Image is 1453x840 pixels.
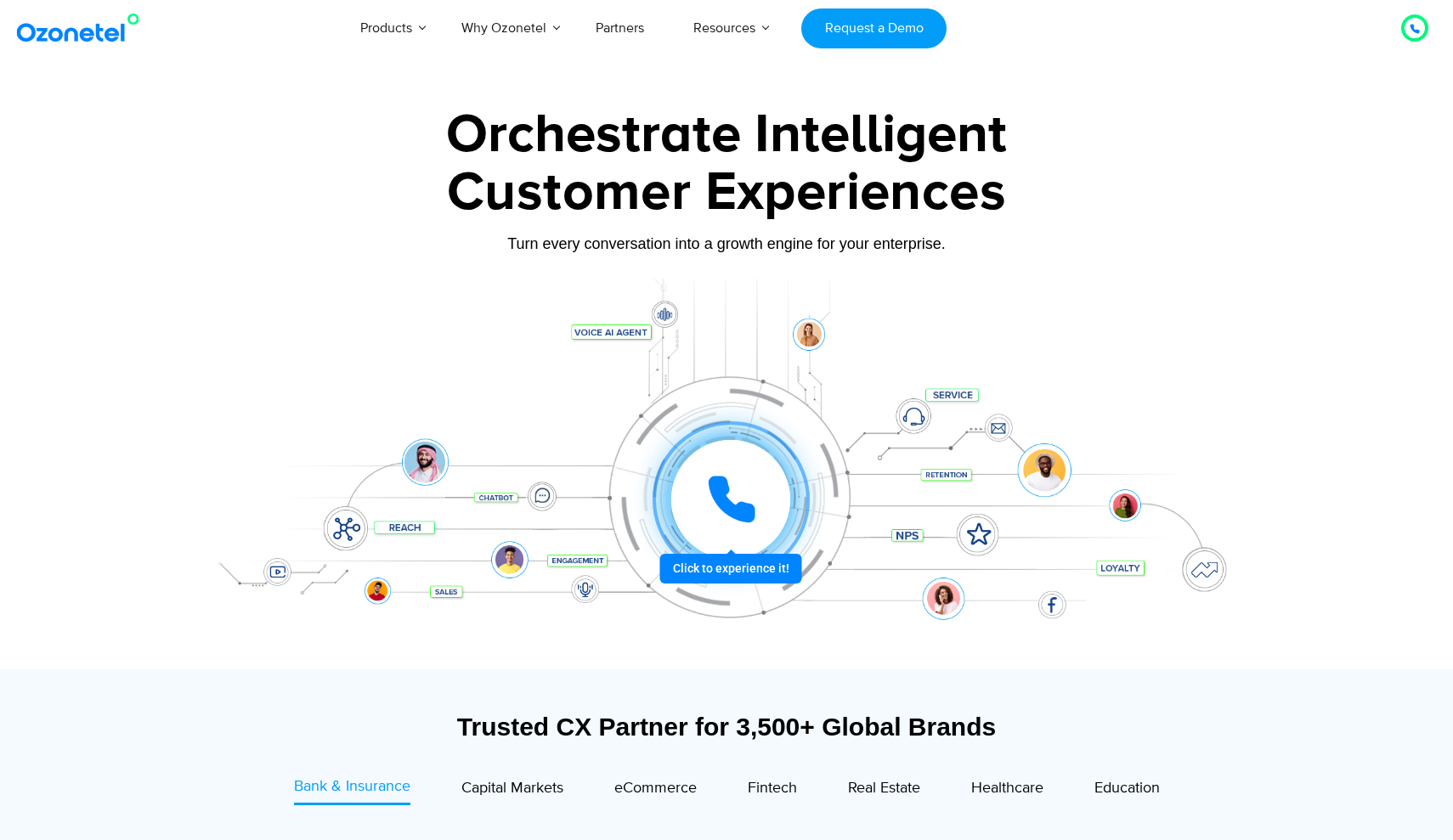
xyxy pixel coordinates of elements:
span: Real Estate [848,779,920,798]
a: Healthcare [971,775,1043,805]
span: Bank & Insurance [294,777,410,796]
span: Capital Markets [461,779,563,798]
a: Education [1094,775,1160,805]
span: eCommerce [614,779,697,798]
a: eCommerce [614,775,697,805]
div: Customer Experiences [195,152,1258,234]
a: Bank & Insurance [294,775,410,805]
span: Healthcare [971,779,1043,798]
a: Request a Demo [801,8,947,48]
a: Real Estate [848,775,920,805]
a: Fintech [748,775,797,805]
div: Turn every conversation into a growth engine for your enterprise. [195,234,1258,253]
a: Capital Markets [461,775,563,805]
span: Education [1094,779,1160,798]
span: Fintech [748,779,797,798]
div: Trusted CX Partner for 3,500+ Global Brands [204,712,1249,741]
div: Orchestrate Intelligent [195,108,1258,162]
